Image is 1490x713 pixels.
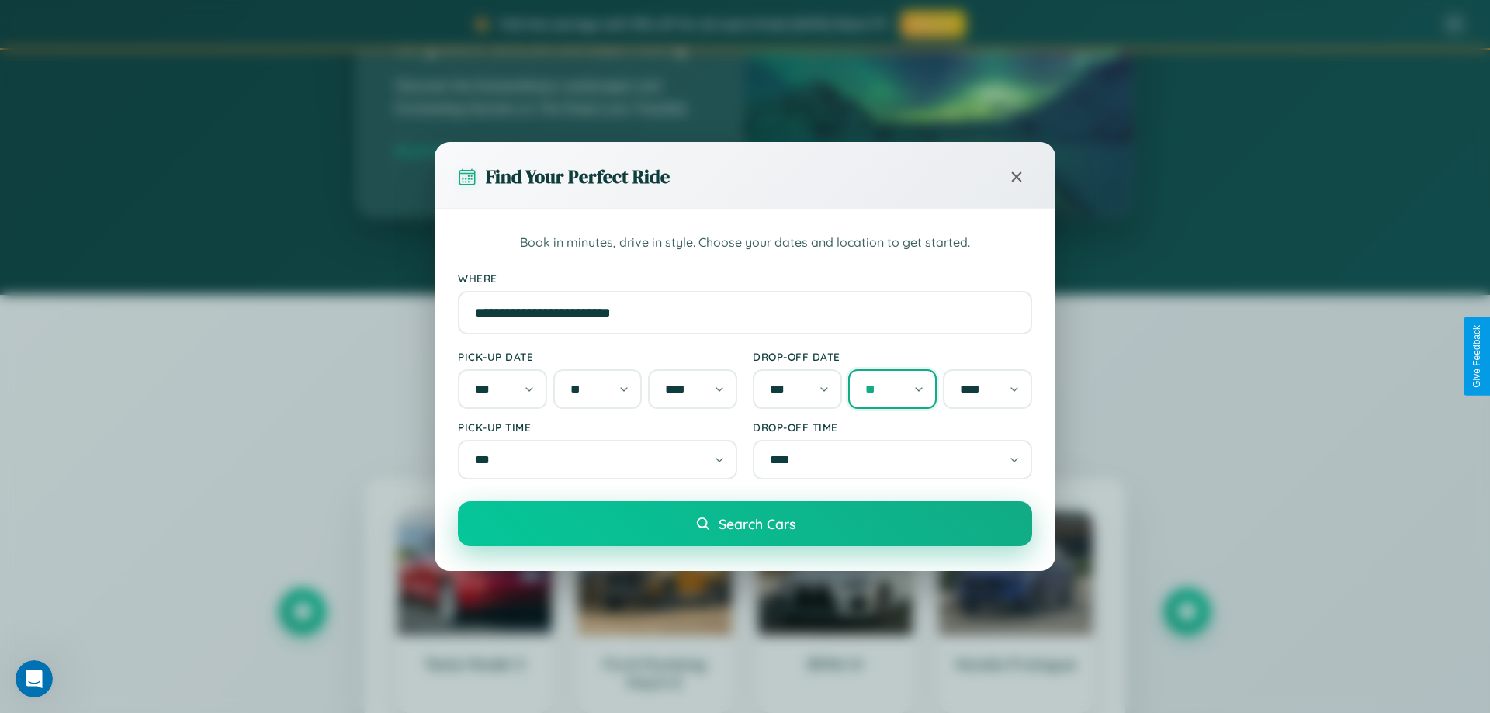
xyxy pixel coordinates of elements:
[458,421,737,434] label: Pick-up Time
[458,233,1032,253] p: Book in minutes, drive in style. Choose your dates and location to get started.
[753,350,1032,363] label: Drop-off Date
[458,501,1032,546] button: Search Cars
[486,164,670,189] h3: Find Your Perfect Ride
[458,350,737,363] label: Pick-up Date
[458,272,1032,285] label: Where
[719,515,795,532] span: Search Cars
[753,421,1032,434] label: Drop-off Time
